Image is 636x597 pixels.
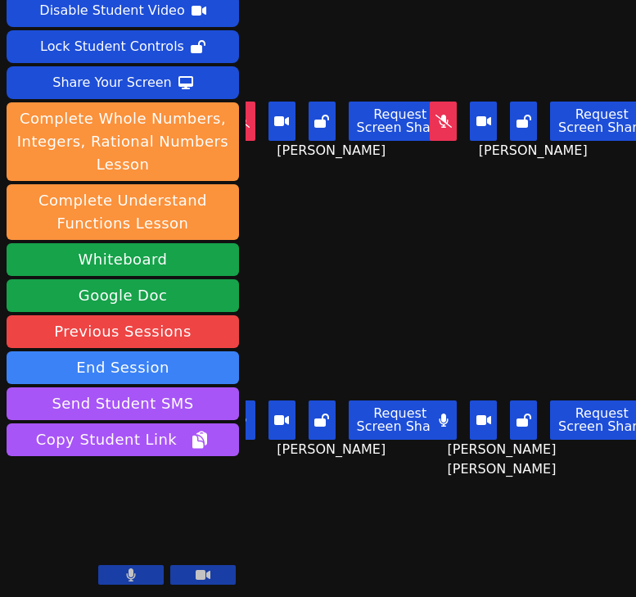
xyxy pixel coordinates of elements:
[7,279,239,312] a: Google Doc
[7,66,239,99] button: Share Your Screen
[349,102,452,141] button: Request Screen Share
[277,440,390,459] span: [PERSON_NAME]
[349,400,452,440] button: Request Screen Share
[7,184,239,240] button: Complete Understand Functions Lesson
[7,351,239,384] button: End Session
[7,423,239,456] button: Copy Student Link
[7,387,239,420] button: Send Student SMS
[479,141,592,161] span: [PERSON_NAME]
[40,34,184,60] div: Lock Student Controls
[36,428,210,451] span: Copy Student Link
[7,102,239,181] button: Complete Whole Numbers, Integers, Rational Numbers Lesson
[7,315,239,348] a: Previous Sessions
[7,30,239,63] button: Lock Student Controls
[277,141,390,161] span: [PERSON_NAME]
[52,70,172,96] div: Share Your Screen
[448,440,624,479] span: [PERSON_NAME] [PERSON_NAME]
[7,243,239,276] button: Whiteboard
